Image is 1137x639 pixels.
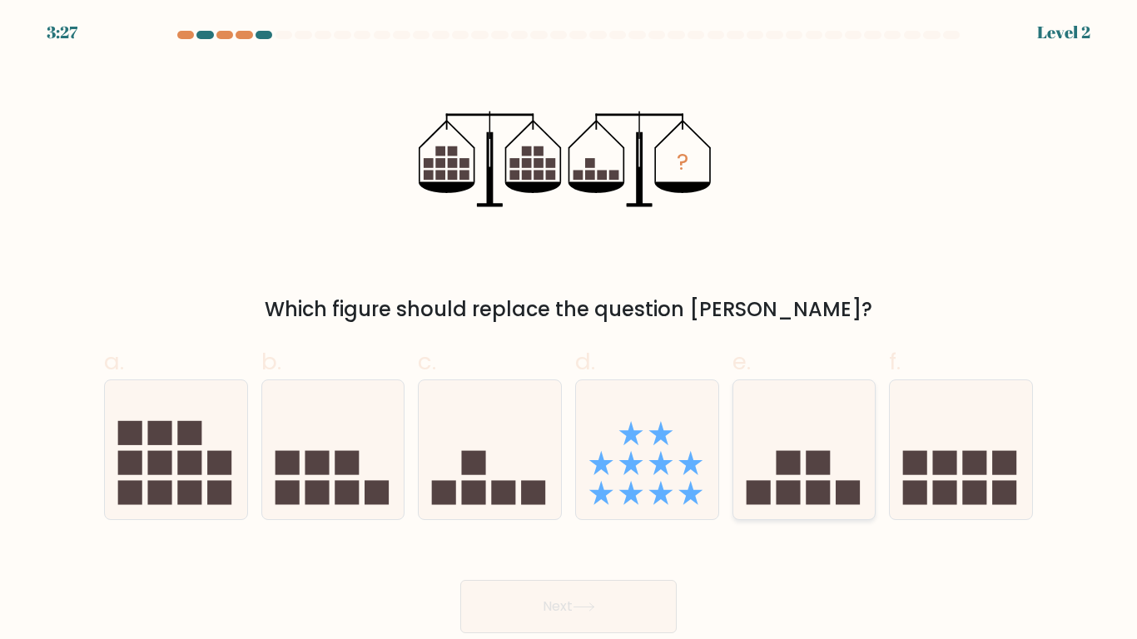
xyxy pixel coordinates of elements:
span: b. [261,345,281,378]
div: 3:27 [47,20,77,45]
span: c. [418,345,436,378]
div: Level 2 [1037,20,1090,45]
span: a. [104,345,124,378]
span: f. [889,345,901,378]
span: d. [575,345,595,378]
button: Next [460,580,677,633]
span: e. [732,345,751,378]
tspan: ? [677,147,688,178]
div: Which figure should replace the question [PERSON_NAME]? [114,295,1023,324]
